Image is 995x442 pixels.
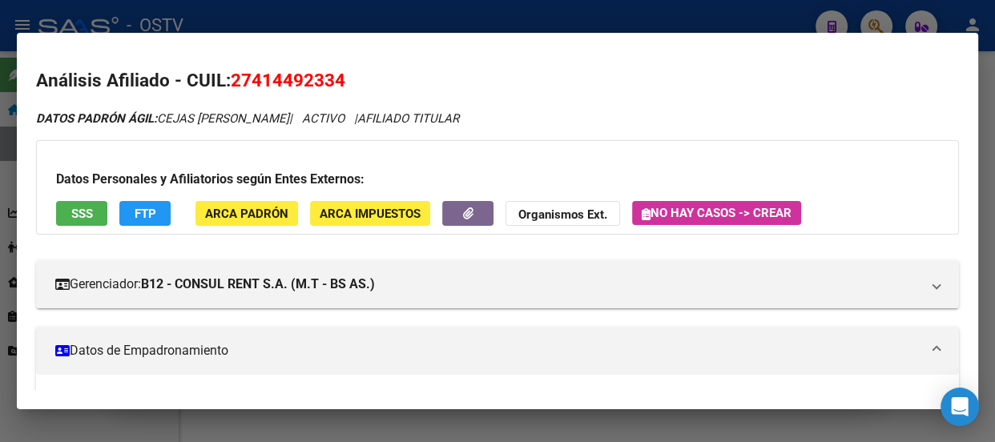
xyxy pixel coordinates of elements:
mat-panel-title: Datos de Empadronamiento [55,341,920,360]
button: FTP [119,201,171,226]
span: No hay casos -> Crear [642,206,792,220]
span: ARCA Padrón [205,207,288,221]
button: SSS [56,201,107,226]
button: ARCA Padrón [195,201,298,226]
strong: DATOS PADRÓN ÁGIL: [36,111,157,126]
strong: B12 - CONSUL RENT S.A. (M.T - BS AS.) [141,275,375,294]
button: Organismos Ext. [506,201,620,226]
mat-expansion-panel-header: Gerenciador:B12 - CONSUL RENT S.A. (M.T - BS AS.) [36,260,959,308]
h2: Análisis Afiliado - CUIL: [36,67,959,94]
mat-panel-title: Gerenciador: [55,275,920,294]
strong: Organismos Ext. [518,207,607,222]
h3: Datos Personales y Afiliatorios según Entes Externos: [56,170,939,189]
div: Open Intercom Messenger [941,388,979,426]
span: 27414492334 [231,70,345,90]
span: ARCA Impuestos [320,207,421,221]
span: AFILIADO TITULAR [357,111,459,126]
span: CEJAS [PERSON_NAME] [36,111,289,126]
button: No hay casos -> Crear [632,201,801,225]
span: SSS [71,207,93,221]
mat-expansion-panel-header: Datos de Empadronamiento [36,327,959,375]
button: ARCA Impuestos [310,201,430,226]
i: | ACTIVO | [36,111,459,126]
span: FTP [135,207,156,221]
